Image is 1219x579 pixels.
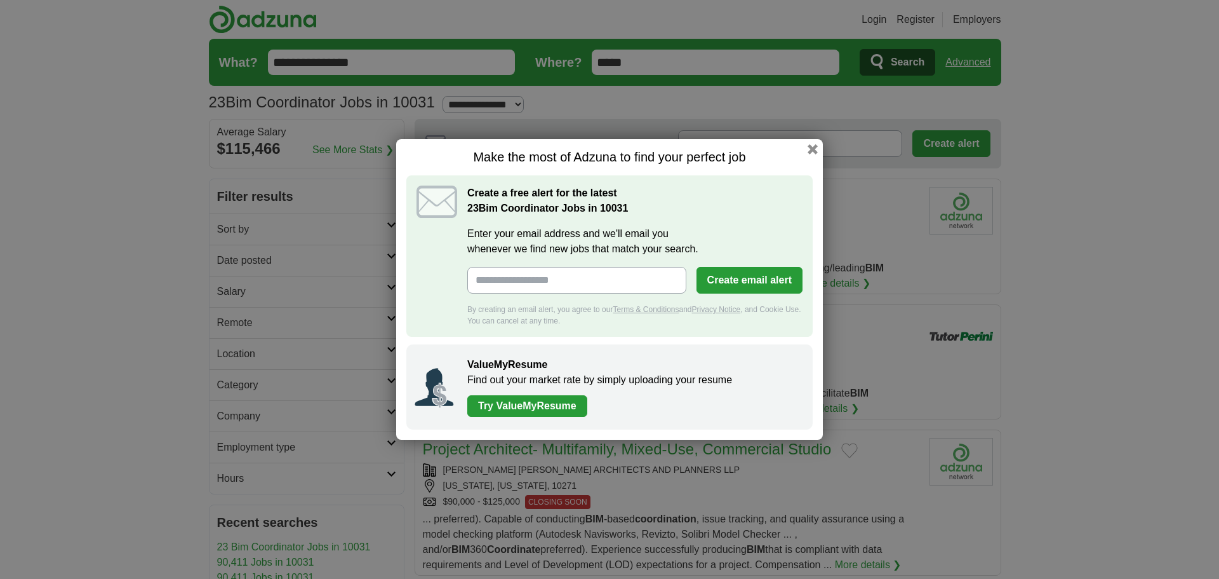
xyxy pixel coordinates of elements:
[416,186,457,218] img: icon_email.svg
[696,267,803,294] button: Create email alert
[467,186,803,216] h2: Create a free alert for the latest
[467,203,628,214] strong: Bim Coordinator Jobs in 10031
[467,201,479,216] span: 23
[467,357,800,372] h2: ValueMyResume
[467,226,803,257] label: Enter your email address and we'll email you whenever we find new jobs that match your search.
[406,149,813,165] h1: Make the most of Adzuna to find your perfect job
[613,305,679,314] a: Terms & Conditions
[467,395,587,417] a: Try ValueMyResume
[467,304,803,327] div: By creating an email alert, you agree to our and , and Cookie Use. You can cancel at any time.
[467,372,800,388] p: Find out your market rate by simply uploading your resume
[692,305,741,314] a: Privacy Notice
